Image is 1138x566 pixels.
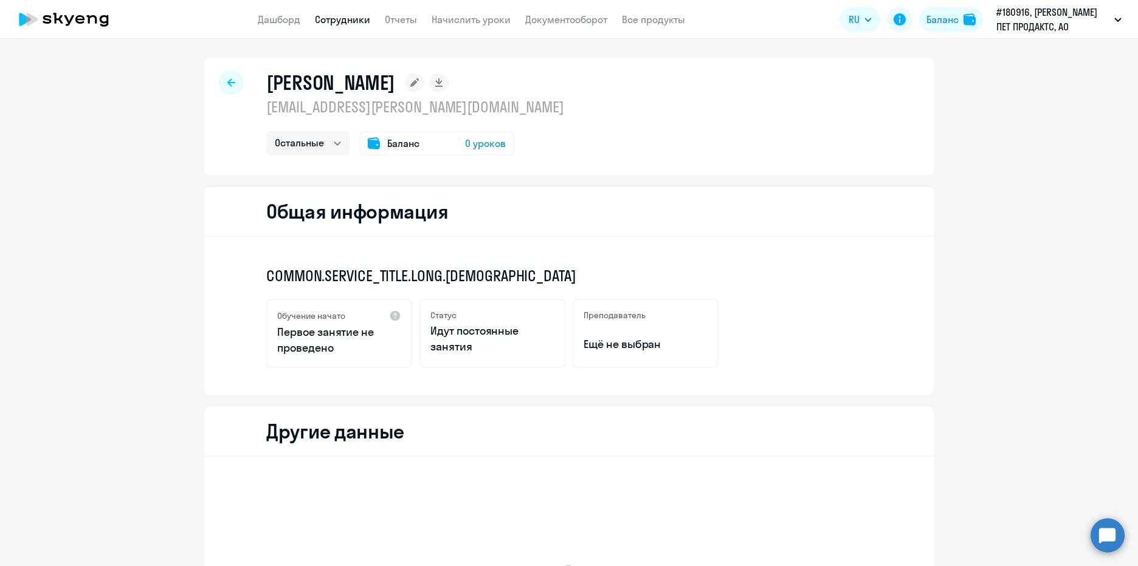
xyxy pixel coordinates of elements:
[430,310,457,321] h5: Статус
[266,97,564,117] p: [EMAIL_ADDRESS][PERSON_NAME][DOMAIN_NAME]
[266,419,404,443] h2: Другие данные
[387,136,419,151] span: Баланс
[990,5,1128,34] button: #180916, [PERSON_NAME] ПЕТ ПРОДАКТС, АО
[430,323,554,355] p: Идут постоянные занятия
[465,136,506,151] span: 0 уроков
[266,70,395,95] h1: [PERSON_NAME]
[277,310,345,321] h5: Обучение начато
[315,13,370,26] a: Сотрудники
[840,7,880,32] button: RU
[258,13,300,26] a: Дашборд
[996,5,1109,34] p: #180916, [PERSON_NAME] ПЕТ ПРОДАКТС, АО
[919,7,983,32] button: Балансbalance
[849,12,860,27] span: RU
[266,266,576,285] span: COMMON.SERVICE_TITLE.LONG.[DEMOGRAPHIC_DATA]
[964,13,976,26] img: balance
[584,310,646,321] h5: Преподаватель
[277,324,401,356] p: Первое занятие не проведено
[266,199,448,223] h2: Общая информация
[525,13,607,26] a: Документооборот
[385,13,417,26] a: Отчеты
[432,13,511,26] a: Начислить уроки
[584,336,708,352] p: Ещё не выбран
[926,12,959,27] div: Баланс
[622,13,685,26] a: Все продукты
